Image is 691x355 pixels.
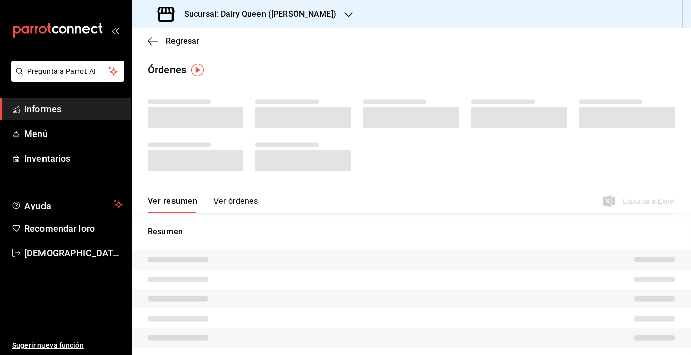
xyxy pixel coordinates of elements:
button: Regresar [148,36,199,46]
font: Regresar [166,36,199,46]
img: Marcador de información sobre herramientas [191,64,204,76]
font: Pregunta a Parrot AI [27,67,96,75]
a: Pregunta a Parrot AI [7,73,124,84]
font: Ver órdenes [213,196,258,206]
font: Sugerir nueva función [12,341,84,349]
div: pestañas de navegación [148,196,258,213]
font: Inventarios [24,153,70,164]
font: Ayuda [24,201,52,211]
font: Recomendar loro [24,223,95,234]
font: Ver resumen [148,196,197,206]
button: abrir_cajón_menú [111,26,119,34]
font: Sucursal: Dairy Queen ([PERSON_NAME]) [184,9,336,19]
font: Informes [24,104,61,114]
font: Menú [24,128,48,139]
font: Resumen [148,227,183,236]
button: Pregunta a Parrot AI [11,61,124,82]
font: Órdenes [148,64,186,76]
font: [DEMOGRAPHIC_DATA][PERSON_NAME] [24,248,192,258]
